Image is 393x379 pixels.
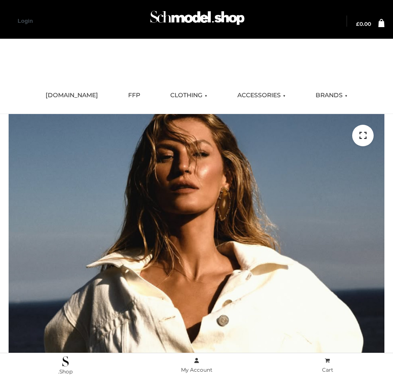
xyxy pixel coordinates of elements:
a: ACCESSORIES [231,86,292,105]
a: My Account [131,356,262,375]
img: Schmodel Admin 964 [148,5,247,35]
span: £ [356,21,359,27]
a: Login [18,18,33,24]
a: Schmodel Admin 964 [146,7,247,35]
img: .Shop [62,356,69,367]
a: BRANDS [309,86,354,105]
a: Cart [262,356,393,375]
span: My Account [181,367,212,373]
span: .Shop [58,368,73,375]
a: £0.00 [356,22,371,27]
a: CLOTHING [164,86,214,105]
a: FFP [122,86,147,105]
span: Cart [322,367,333,373]
a: [DOMAIN_NAME] [39,86,104,105]
bdi: 0.00 [356,21,371,27]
